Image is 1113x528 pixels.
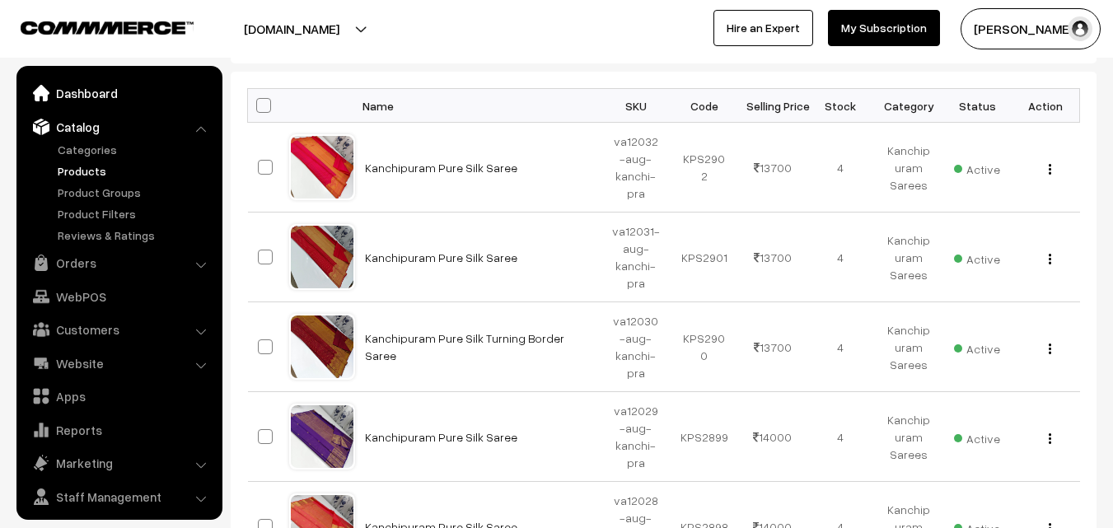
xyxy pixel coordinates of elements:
a: Customers [21,315,217,344]
td: va12032-aug-kanchi-pra [602,123,671,213]
a: Product Groups [54,184,217,201]
td: Kanchipuram Sarees [875,392,943,482]
img: COMMMERCE [21,21,194,34]
span: Active [954,246,1000,268]
img: Menu [1049,254,1051,264]
a: Marketing [21,448,217,478]
img: Menu [1049,164,1051,175]
button: [PERSON_NAME] [961,8,1101,49]
th: Category [875,89,943,123]
a: Apps [21,381,217,411]
td: KPS2902 [670,123,738,213]
th: Action [1012,89,1080,123]
a: Hire an Expert [713,10,813,46]
a: Product Filters [54,205,217,222]
td: 4 [807,123,875,213]
td: 4 [807,213,875,302]
button: [DOMAIN_NAME] [186,8,397,49]
td: KPS2901 [670,213,738,302]
td: va12030-aug-kanchi-pra [602,302,671,392]
a: Dashboard [21,78,217,108]
td: 4 [807,302,875,392]
th: Selling Price [738,89,807,123]
a: Orders [21,248,217,278]
a: Kanchipuram Pure Silk Turning Border Saree [365,331,564,362]
td: va12031-aug-kanchi-pra [602,213,671,302]
td: Kanchipuram Sarees [875,123,943,213]
a: Reports [21,415,217,445]
td: Kanchipuram Sarees [875,213,943,302]
a: Catalog [21,112,217,142]
td: 4 [807,392,875,482]
td: Kanchipuram Sarees [875,302,943,392]
td: 13700 [738,302,807,392]
a: Kanchipuram Pure Silk Saree [365,430,517,444]
a: Products [54,162,217,180]
td: 13700 [738,123,807,213]
td: va12029-aug-kanchi-pra [602,392,671,482]
th: SKU [602,89,671,123]
th: Name [355,89,602,123]
a: Website [21,348,217,378]
a: Categories [54,141,217,158]
th: Status [943,89,1012,123]
span: Active [954,157,1000,178]
a: Kanchipuram Pure Silk Saree [365,250,517,264]
a: Staff Management [21,482,217,512]
img: Menu [1049,343,1051,354]
a: Kanchipuram Pure Silk Saree [365,161,517,175]
a: My Subscription [828,10,940,46]
a: Reviews & Ratings [54,227,217,244]
img: user [1068,16,1092,41]
a: WebPOS [21,282,217,311]
th: Stock [807,89,875,123]
span: Active [954,336,1000,357]
a: COMMMERCE [21,16,165,36]
span: Active [954,426,1000,447]
td: 14000 [738,392,807,482]
img: Menu [1049,433,1051,444]
th: Code [670,89,738,123]
td: KPS2900 [670,302,738,392]
td: KPS2899 [670,392,738,482]
td: 13700 [738,213,807,302]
